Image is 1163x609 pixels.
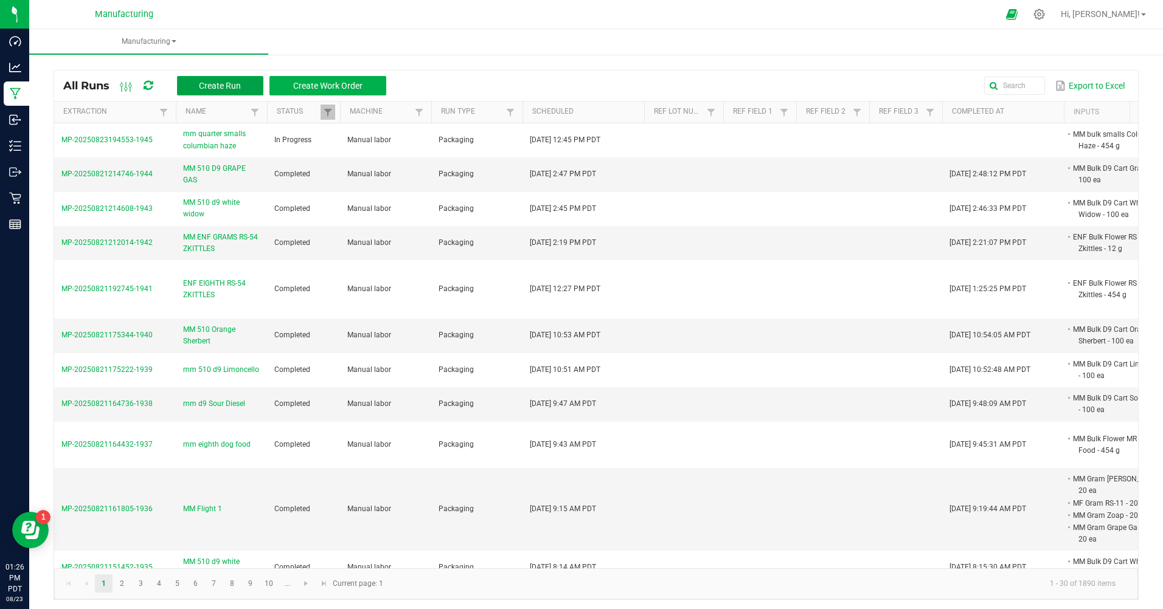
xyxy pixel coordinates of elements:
span: MP-20250821214746-1944 [61,170,153,178]
span: Packaging [439,399,474,408]
span: Packaging [439,284,474,293]
a: Filter [850,105,864,120]
span: MP-20250821151452-1935 [61,563,153,571]
span: Manufacturing [95,9,153,19]
span: [DATE] 12:27 PM PDT [530,284,600,293]
span: Create Run [199,81,241,91]
a: Page 5 [168,574,186,593]
span: Manual labor [347,399,391,408]
div: All Runs [63,75,395,96]
a: Ref Field 3Sortable [879,107,922,117]
span: [DATE] 2:46:33 PM PDT [949,204,1026,213]
span: Packaging [439,331,474,339]
a: Filter [321,105,335,120]
span: Manual labor [347,136,391,144]
inline-svg: Analytics [9,61,21,74]
span: Manual labor [347,331,391,339]
a: Ref Lot NumberSortable [654,107,703,117]
span: MM Flight 1 [183,503,222,515]
span: mm quarter smalls columbian haze [183,128,260,151]
span: MP-20250821164432-1937 [61,440,153,449]
a: Ref Field 1Sortable [733,107,776,117]
span: [DATE] 9:45:31 AM PDT [949,440,1026,449]
inline-svg: Reports [9,218,21,230]
span: Completed [274,563,310,571]
span: Packaging [439,136,474,144]
kendo-pager: Current page: 1 [54,568,1138,599]
a: Filter [412,105,426,120]
span: ENF EIGHTH RS-54 ZKITTLES [183,278,260,301]
span: [DATE] 9:15 AM PDT [530,504,596,513]
iframe: Resource center [12,512,49,548]
a: Go to the last page [315,574,333,593]
span: mm eighth dog food [183,439,251,450]
span: [DATE] 2:45 PM PDT [530,204,596,213]
span: MP-20250821214608-1943 [61,204,153,213]
span: [DATE] 2:47 PM PDT [530,170,596,178]
a: NameSortable [186,107,247,117]
a: Filter [248,105,262,120]
a: Filter [777,105,791,120]
span: mm 510 d9 Limoncello [183,364,259,376]
span: MM 510 d9 white widow [183,556,260,579]
span: Hi, [PERSON_NAME]! [1061,9,1140,19]
inline-svg: Retail [9,192,21,204]
span: MP-20250821161805-1936 [61,504,153,513]
span: Create Work Order [293,81,363,91]
a: ExtractionSortable [63,107,156,117]
span: Packaging [439,365,474,374]
span: [DATE] 9:43 AM PDT [530,440,596,449]
span: MM 510 d9 white widow [183,197,260,220]
input: Search [984,77,1045,95]
a: StatusSortable [277,107,320,117]
a: Ref Field 2Sortable [806,107,849,117]
span: Manual labor [347,238,391,247]
span: MP-20250821192745-1941 [61,284,153,293]
span: Packaging [439,238,474,247]
span: Completed [274,399,310,408]
span: [DATE] 12:45 PM PDT [530,136,600,144]
iframe: Resource center unread badge [36,510,50,525]
span: MP-20250821212014-1942 [61,238,153,247]
span: Packaging [439,504,474,513]
a: MachineSortable [350,107,411,117]
span: MP-20250821164736-1938 [61,399,153,408]
span: Manual labor [347,170,391,178]
inline-svg: Dashboard [9,35,21,47]
span: In Progress [274,136,311,144]
span: [DATE] 10:52:48 AM PDT [949,365,1030,374]
span: [DATE] 2:48:12 PM PDT [949,170,1026,178]
span: [DATE] 8:15:30 AM PDT [949,563,1026,571]
span: Manual labor [347,504,391,513]
span: [DATE] 2:19 PM PDT [530,238,596,247]
span: MP-20250823194553-1945 [61,136,153,144]
button: Create Work Order [269,76,386,95]
a: Page 7 [205,574,223,593]
span: mm d9 Sour Diesel [183,398,245,410]
span: [DATE] 10:51 AM PDT [530,365,600,374]
span: [DATE] 9:47 AM PDT [530,399,596,408]
a: Manufacturing [29,29,268,55]
span: Packaging [439,563,474,571]
span: Completed [274,238,310,247]
inline-svg: Inbound [9,114,21,126]
a: Filter [156,105,171,120]
span: MP-20250821175344-1940 [61,331,153,339]
span: [DATE] 8:14 AM PDT [530,563,596,571]
a: Page 10 [260,574,278,593]
inline-svg: Manufacturing [9,88,21,100]
span: Manual labor [347,204,391,213]
a: Completed AtSortable [952,107,1059,117]
span: Manual labor [347,440,391,449]
a: Page 6 [187,574,204,593]
a: Filter [923,105,937,120]
span: Manufacturing [29,36,268,47]
span: Manual labor [347,284,391,293]
kendo-pager-info: 1 - 30 of 1890 items [391,574,1125,594]
span: MP-20250821175222-1939 [61,365,153,374]
div: Manage settings [1032,9,1047,20]
inline-svg: Outbound [9,166,21,178]
span: Completed [274,170,310,178]
a: Run TypeSortable [441,107,502,117]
